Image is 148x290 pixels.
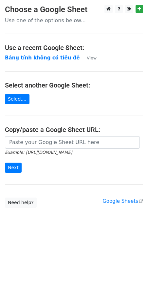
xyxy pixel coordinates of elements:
h4: Use a recent Google Sheet: [5,44,143,52]
small: View [87,56,97,60]
a: Need help? [5,198,37,208]
p: Use one of the options below... [5,17,143,24]
a: Bảng tính không có tiêu đề [5,55,80,61]
input: Next [5,163,22,173]
input: Paste your Google Sheet URL here [5,136,140,149]
small: Example: [URL][DOMAIN_NAME] [5,150,72,155]
a: Select... [5,94,29,104]
a: Google Sheets [102,198,143,204]
h4: Copy/paste a Google Sheet URL: [5,126,143,134]
h4: Select another Google Sheet: [5,81,143,89]
h3: Choose a Google Sheet [5,5,143,14]
a: View [80,55,97,61]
